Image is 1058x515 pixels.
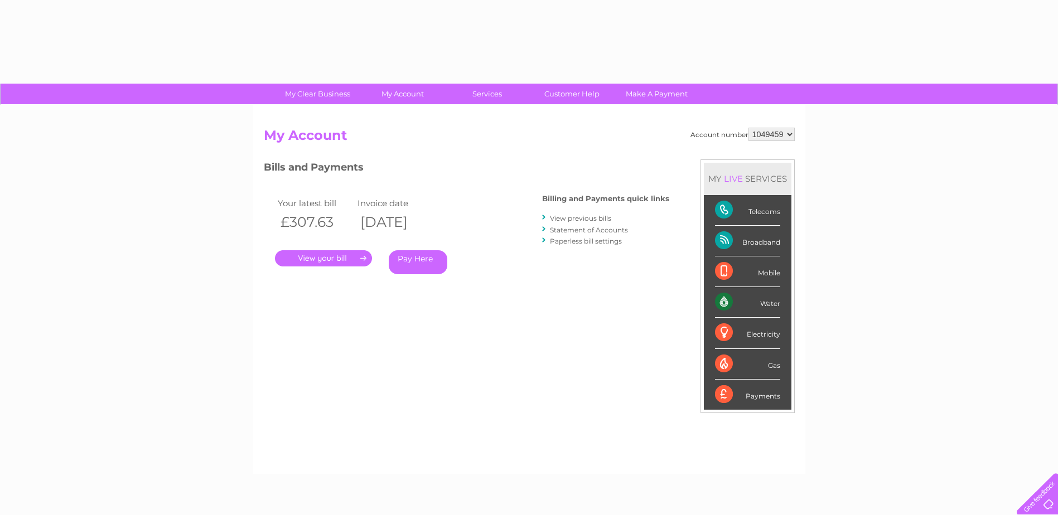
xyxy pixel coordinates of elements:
[264,159,669,179] h3: Bills and Payments
[264,128,795,149] h2: My Account
[704,163,791,195] div: MY SERVICES
[526,84,618,104] a: Customer Help
[356,84,448,104] a: My Account
[715,380,780,410] div: Payments
[355,211,435,234] th: [DATE]
[611,84,703,104] a: Make A Payment
[715,287,780,318] div: Water
[272,84,364,104] a: My Clear Business
[550,214,611,222] a: View previous bills
[355,196,435,211] td: Invoice date
[715,195,780,226] div: Telecoms
[275,196,355,211] td: Your latest bill
[275,211,355,234] th: £307.63
[550,226,628,234] a: Statement of Accounts
[690,128,795,141] div: Account number
[715,318,780,348] div: Electricity
[715,349,780,380] div: Gas
[550,237,622,245] a: Paperless bill settings
[715,226,780,256] div: Broadband
[542,195,669,203] h4: Billing and Payments quick links
[389,250,447,274] a: Pay Here
[722,173,745,184] div: LIVE
[275,250,372,266] a: .
[441,84,533,104] a: Services
[715,256,780,287] div: Mobile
